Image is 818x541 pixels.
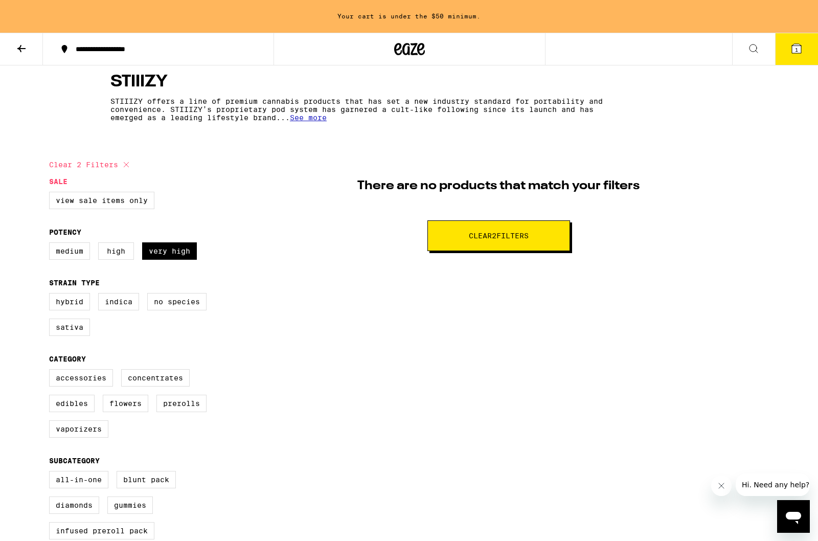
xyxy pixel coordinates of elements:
label: No Species [147,293,207,310]
label: Prerolls [156,395,207,412]
button: Clear 2 filters [49,152,132,177]
label: Accessories [49,369,113,387]
label: Flowers [103,395,148,412]
span: See more [290,114,327,122]
label: Edibles [49,395,95,412]
iframe: Button to launch messaging window [777,500,810,533]
button: 1 [775,33,818,65]
span: Clear 2 filter s [469,232,529,239]
label: Blunt Pack [117,471,176,488]
legend: Sale [49,177,67,186]
label: Indica [98,293,139,310]
span: 1 [795,47,798,53]
label: Hybrid [49,293,90,310]
label: Diamonds [49,497,99,514]
h4: STIIIZY [110,74,708,90]
label: All-In-One [49,471,108,488]
label: Gummies [107,497,153,514]
label: High [98,242,134,260]
label: Medium [49,242,90,260]
legend: Strain Type [49,279,100,287]
p: There are no products that match your filters [357,177,640,195]
iframe: Close message [711,476,732,496]
label: Infused Preroll Pack [49,522,154,539]
legend: Potency [49,228,81,236]
label: Very High [142,242,197,260]
button: Clear2filters [427,220,570,251]
label: Concentrates [121,369,190,387]
label: View Sale Items Only [49,192,154,209]
label: Vaporizers [49,420,108,438]
legend: Category [49,355,86,363]
label: Sativa [49,319,90,336]
p: STIIIZY offers a line of premium cannabis products that has set a new industry standard for porta... [110,97,618,122]
iframe: Message from company [736,474,810,496]
legend: Subcategory [49,457,100,465]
